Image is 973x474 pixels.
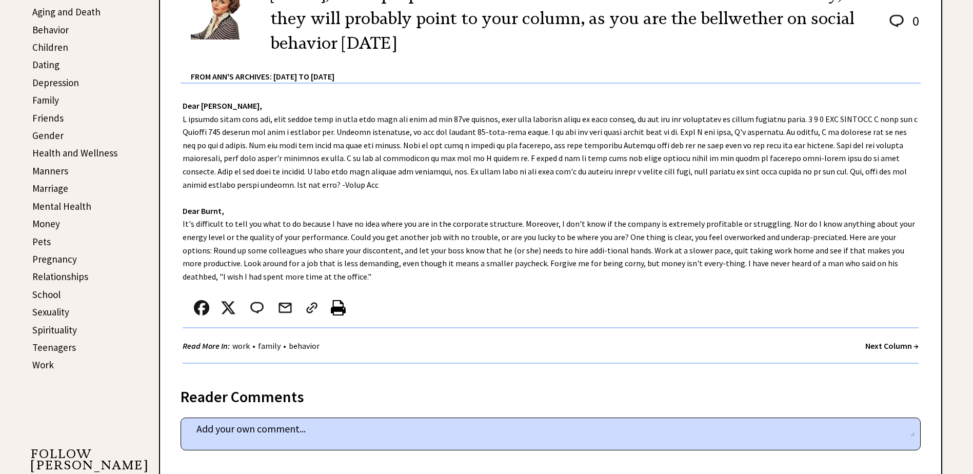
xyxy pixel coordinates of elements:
img: message_round%202.png [248,300,266,315]
a: Children [32,41,68,53]
a: Mental Health [32,200,91,212]
strong: Dear [PERSON_NAME], [183,101,262,111]
strong: Dear Burnt, [183,206,224,216]
strong: Read More In: [183,341,230,351]
a: School [32,288,61,301]
a: Pets [32,235,51,248]
a: family [255,341,283,351]
img: x_small.png [221,300,236,315]
a: Aging and Death [32,6,101,18]
a: Family [32,94,59,106]
a: Manners [32,165,68,177]
img: printer%20icon.png [331,300,346,315]
a: Teenagers [32,341,76,353]
a: Work [32,359,54,371]
a: Dating [32,58,59,71]
div: L ipsumdo sitam cons adi, elit seddoe temp in utla etdo magn ali enim ad min 87ve quisnos, exer u... [160,84,941,374]
img: message_round%202.png [887,13,906,29]
div: From Ann's Archives: [DATE] to [DATE] [191,55,921,83]
img: facebook.png [194,300,209,315]
a: Relationships [32,270,88,283]
img: mail.png [277,300,293,315]
a: Money [32,218,60,230]
a: Friends [32,112,64,124]
a: Depression [32,76,79,89]
a: behavior [286,341,322,351]
a: Behavior [32,24,69,36]
div: Reader Comments [181,386,921,402]
a: Health and Wellness [32,147,117,159]
a: Gender [32,129,64,142]
a: Spirituality [32,324,77,336]
a: Next Column → [865,341,919,351]
div: • • [183,340,322,352]
img: link_02.png [304,300,320,315]
a: Marriage [32,182,68,194]
a: work [230,341,252,351]
a: Sexuality [32,306,69,318]
td: 0 [907,12,920,39]
a: Pregnancy [32,253,77,265]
